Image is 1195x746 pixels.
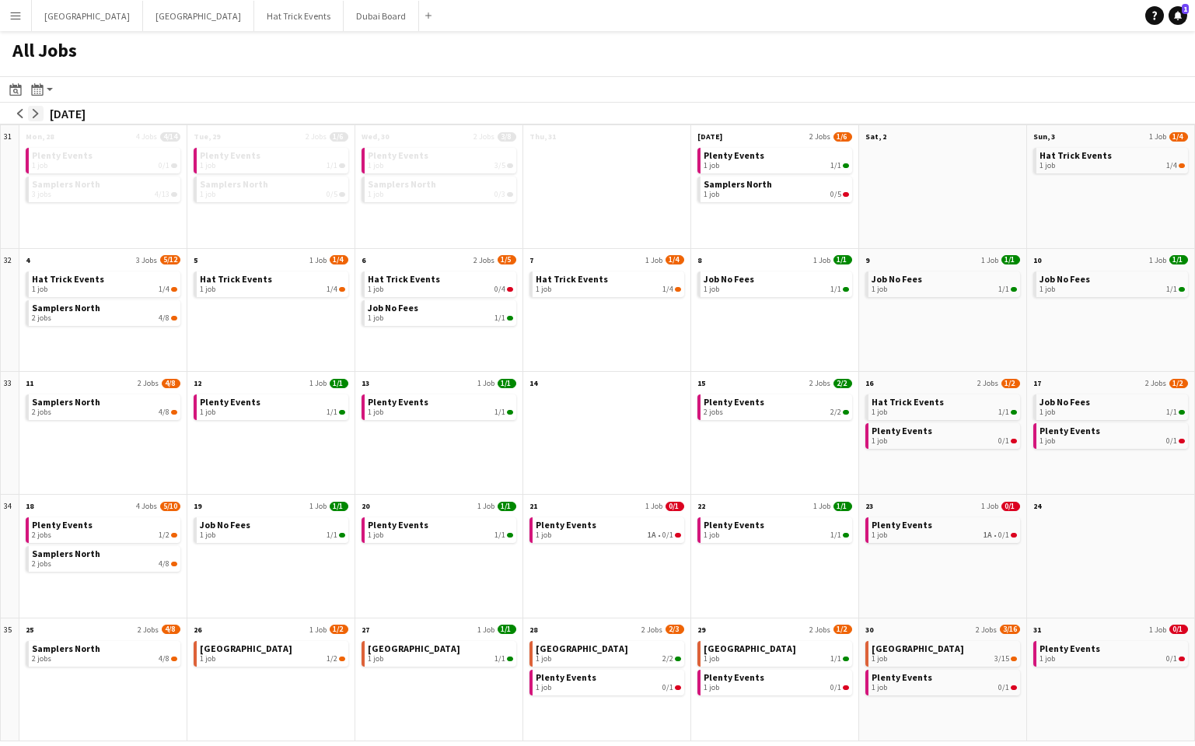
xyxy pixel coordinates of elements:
[984,531,992,540] span: 1A
[368,285,383,294] span: 1 job
[704,654,719,664] span: 1 job
[865,378,873,388] span: 16
[32,394,177,417] a: Samplers North2 jobs4/8
[368,273,440,285] span: Hat Trick Events
[362,378,369,388] span: 13
[1166,436,1177,446] span: 0/1
[362,255,365,265] span: 6
[368,149,428,161] span: Plenty Events
[981,501,998,511] span: 1 Job
[1040,149,1112,161] span: Hat Trick Events
[32,190,51,199] span: 3 jobs
[368,178,436,190] span: Samplers North
[1033,131,1055,142] span: Sun, 3
[1033,378,1041,388] span: 17
[830,190,841,199] span: 0/5
[32,641,177,664] a: Samplers North2 jobs4/8
[1033,501,1041,511] span: 24
[872,425,932,436] span: Plenty Events
[1182,4,1189,14] span: 1
[872,273,922,285] span: Job No Fees
[536,531,551,540] span: 1 job
[368,161,383,170] span: 1 job
[536,670,681,692] a: Plenty Events1 job0/1
[368,654,383,664] span: 1 job
[704,177,849,199] a: Samplers North1 job0/5
[32,559,51,569] span: 2 jobs
[1149,131,1166,142] span: 1 Job
[536,654,551,664] span: 1 job
[473,131,494,142] span: 2 Jobs
[998,285,1009,294] span: 1/1
[200,177,345,199] a: Samplers North1 job0/5
[138,625,159,635] span: 2 Jobs
[200,190,215,199] span: 1 job
[872,531,1017,540] div: •
[32,396,100,408] span: Samplers North
[160,502,180,511] span: 5/10
[494,285,505,294] span: 0/4
[704,161,719,170] span: 1 job
[704,394,849,417] a: Plenty Events2 jobs2/2
[1169,379,1188,388] span: 1/2
[136,131,157,142] span: 4 Jobs
[32,273,104,285] span: Hat Trick Events
[830,408,841,417] span: 2/2
[830,531,841,540] span: 1/1
[704,408,723,417] span: 2 jobs
[477,378,494,388] span: 1 Job
[32,408,51,417] span: 2 jobs
[998,531,1009,540] span: 0/1
[872,683,887,692] span: 1 job
[872,519,932,531] span: Plenty Events
[704,670,849,692] a: Plenty Events1 job0/1
[1169,6,1187,25] a: 1
[981,255,998,265] span: 1 Job
[1,249,19,372] div: 32
[26,378,33,388] span: 11
[32,177,177,199] a: Samplers North3 jobs4/13
[194,131,220,142] span: Tue, 29
[159,559,169,569] span: 4/8
[200,178,268,190] span: Samplers North
[704,178,772,190] span: Samplers North
[507,163,513,168] span: 3/5
[32,285,47,294] span: 1 job
[872,271,1017,294] a: Job No Fees1 job1/1
[675,287,681,292] span: 1/4
[368,517,513,540] a: Plenty Events1 job1/1
[1040,394,1185,417] a: Job No Fees1 job1/1
[704,641,849,664] a: [GEOGRAPHIC_DATA]1 job1/1
[507,533,513,538] span: 1/1
[1,125,19,248] div: 31
[843,533,849,538] span: 1/1
[813,501,830,511] span: 1 Job
[200,161,215,170] span: 1 job
[843,163,849,168] span: 1/1
[872,670,1017,692] a: Plenty Events1 job0/1
[1,372,19,495] div: 33
[368,148,513,170] a: Plenty Events1 job3/5
[32,178,100,190] span: Samplers North
[697,378,705,388] span: 15
[136,501,157,511] span: 4 Jobs
[536,531,681,540] div: •
[368,302,418,313] span: Job No Fees
[368,519,428,531] span: Plenty Events
[155,190,169,199] span: 4/13
[32,148,177,170] a: Plenty Events1 job0/1
[865,255,869,265] span: 9
[704,271,849,294] a: Job No Fees1 job1/1
[662,285,673,294] span: 1/4
[1166,408,1177,417] span: 1/1
[1145,378,1166,388] span: 2 Jobs
[843,192,849,197] span: 0/5
[159,313,169,323] span: 4/8
[32,302,100,313] span: Samplers North
[200,396,260,408] span: Plenty Events
[327,531,337,540] span: 1/1
[1011,439,1017,443] span: 0/1
[330,132,348,142] span: 1/6
[368,394,513,417] a: Plenty Events1 job1/1
[344,1,419,31] button: Dubai Board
